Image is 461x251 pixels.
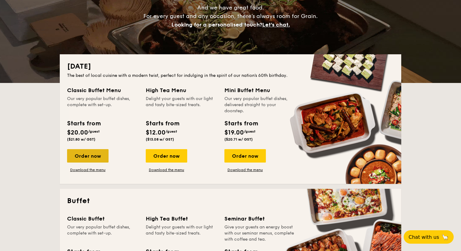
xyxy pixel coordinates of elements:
div: Delight your guests with our light and tasty bite-sized treats. [146,96,217,114]
div: Order now [146,149,187,163]
a: Download the menu [146,167,187,172]
div: Order now [224,149,266,163]
span: /guest [166,129,177,134]
div: Classic Buffet Menu [67,86,138,95]
div: Starts from [224,119,258,128]
div: Our very popular buffet dishes, delivered straight to your doorstep. [224,96,296,114]
div: Our very popular buffet dishes, complete with set-up. [67,96,138,114]
div: Order now [67,149,109,163]
div: Starts from [67,119,100,128]
div: Classic Buffet [67,214,138,223]
h2: [DATE] [67,62,394,71]
div: High Tea Menu [146,86,217,95]
span: $20.00 [67,129,88,136]
span: ($20.71 w/ GST) [224,137,253,142]
div: Give your guests an energy boost with our seminar menus, complete with coffee and tea. [224,224,296,242]
div: Starts from [146,119,179,128]
a: Download the menu [67,167,109,172]
span: ($13.08 w/ GST) [146,137,174,142]
span: $19.00 [224,129,244,136]
div: Mini Buffet Menu [224,86,296,95]
span: $12.00 [146,129,166,136]
span: Chat with us [409,234,439,240]
span: And we have great food. For every guest and any occasion, there’s always room for Grain. [143,4,318,28]
span: /guest [88,129,100,134]
button: Chat with us🦙 [404,230,454,244]
h2: Buffet [67,196,394,206]
div: Our very popular buffet dishes, complete with set-up. [67,224,138,242]
span: Looking for a personalised touch? [171,21,262,28]
a: Download the menu [224,167,266,172]
span: 🦙 [441,234,449,241]
div: High Tea Buffet [146,214,217,223]
div: The best of local cuisine with a modern twist, perfect for indulging in the spirit of our nation’... [67,73,394,79]
span: /guest [244,129,256,134]
div: Delight your guests with our light and tasty bite-sized treats. [146,224,217,242]
span: Let's chat. [262,21,290,28]
div: Seminar Buffet [224,214,296,223]
span: ($21.80 w/ GST) [67,137,95,142]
